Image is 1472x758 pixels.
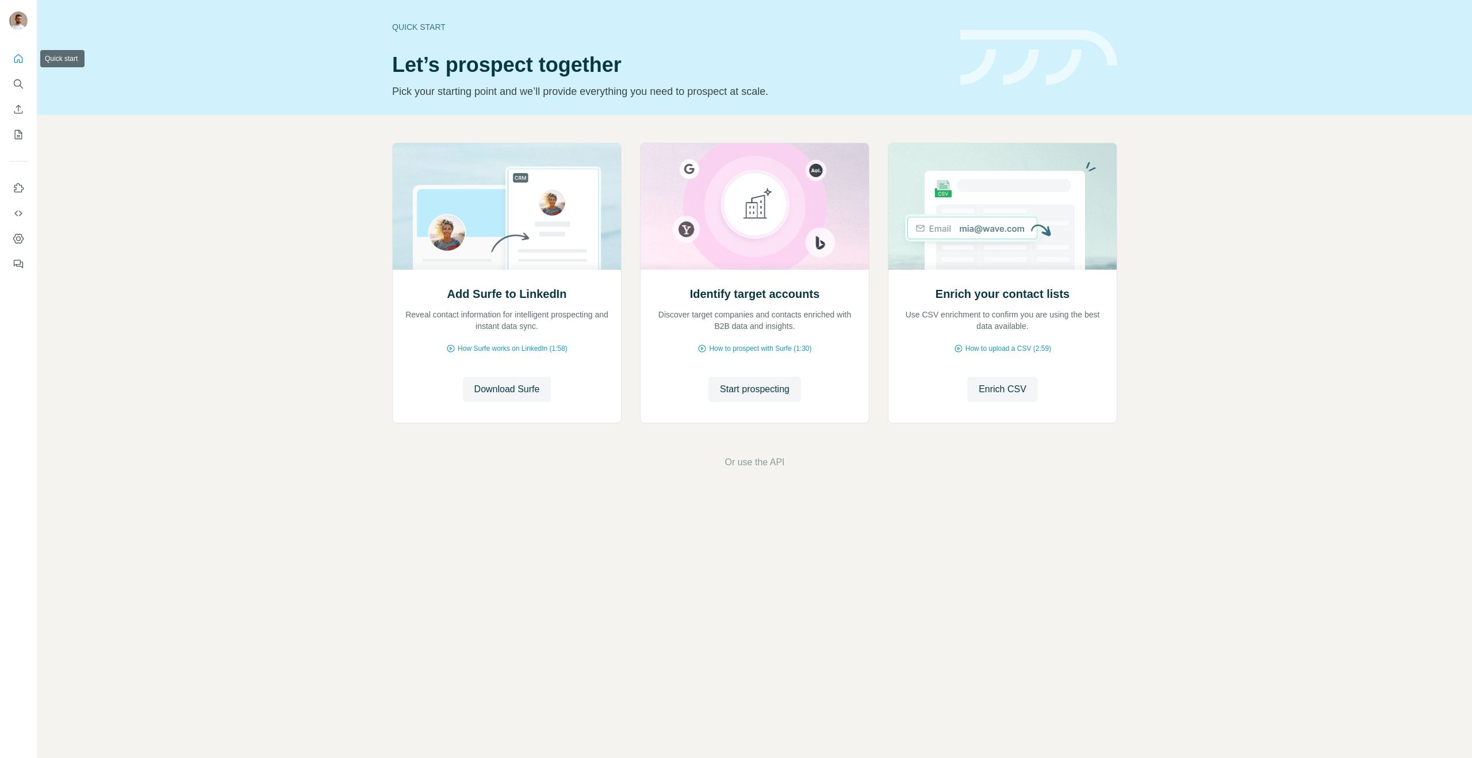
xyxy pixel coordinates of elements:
p: Pick your starting point and we’ll provide everything you need to prospect at scale. [392,83,946,99]
h2: Enrich your contact lists [936,286,1069,302]
span: Enrich CSV [979,382,1026,396]
button: Or use the API [724,455,784,469]
span: Start prospecting [720,382,789,396]
h1: Let’s prospect together [392,53,946,76]
span: How to prospect with Surfe (1:30) [709,343,811,354]
img: Enrich your contact lists [888,143,1117,270]
img: Identify target accounts [640,143,869,270]
h2: Add Surfe to LinkedIn [447,286,567,302]
img: Avatar [9,12,28,30]
div: Quick start [392,21,946,33]
span: How to upload a CSV (2:59) [965,343,1051,354]
p: Discover target companies and contacts enriched with B2B data and insights. [652,309,857,332]
button: My lists [9,124,28,145]
p: Use CSV enrichment to confirm you are using the best data available. [900,309,1105,332]
button: Use Surfe on LinkedIn [9,178,28,198]
button: Search [9,74,28,94]
button: Use Surfe API [9,203,28,224]
h2: Identify target accounts [690,286,820,302]
p: Reveal contact information for intelligent prospecting and instant data sync. [404,309,609,332]
span: How Surfe works on LinkedIn (1:58) [458,343,568,354]
button: Enrich CSV [967,377,1038,402]
img: banner [960,30,1117,86]
button: Start prospecting [708,377,801,402]
button: Feedback [9,254,28,274]
button: Quick start [9,48,28,69]
span: Download Surfe [474,382,540,396]
button: Dashboard [9,228,28,249]
button: Enrich CSV [9,99,28,120]
button: Download Surfe [463,377,551,402]
img: Add Surfe to LinkedIn [392,143,622,270]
